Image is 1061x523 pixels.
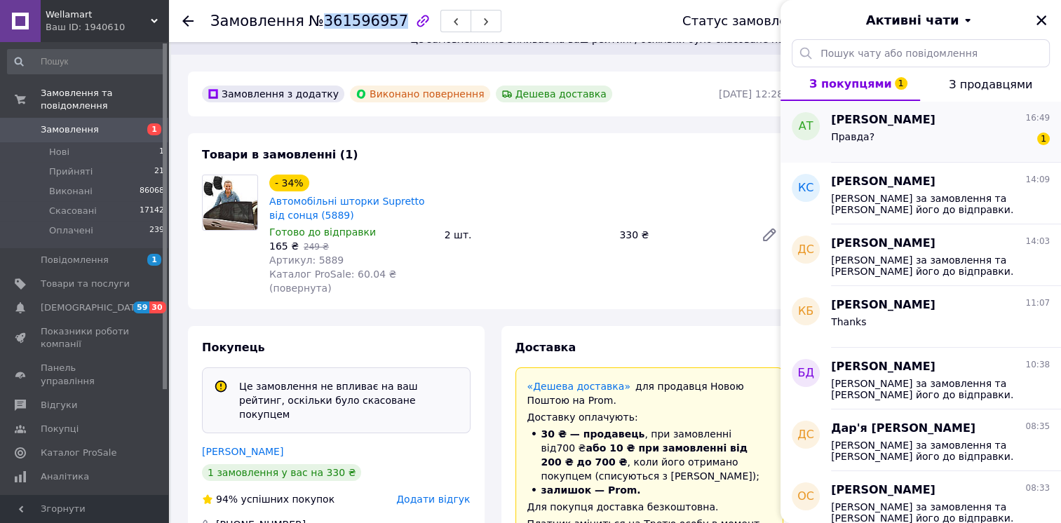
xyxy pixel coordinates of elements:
[831,482,935,498] span: [PERSON_NAME]
[49,224,93,237] span: Оплачені
[798,304,813,320] span: КБ
[41,447,116,459] span: Каталог ProSale
[41,470,89,483] span: Аналітика
[682,14,811,28] div: Статус замовлення
[159,146,164,158] span: 1
[780,67,920,101] button: З покупцями1
[269,269,396,294] span: Каталог ProSale: 60.04 ₴ (повернута)
[831,378,1030,400] span: [PERSON_NAME] за замовлення та [PERSON_NAME] його до відправки. Зазвичай ми відправляємо замовлен...
[527,500,772,514] div: Для покупця доставка безкоштовна.
[527,381,630,392] a: «Дешева доставка»
[1025,236,1050,247] span: 14:03
[831,297,935,313] span: [PERSON_NAME]
[920,67,1061,101] button: З продавцями
[949,78,1032,91] span: З продавцями
[541,428,645,440] span: 30 ₴ — продавець
[202,86,344,102] div: Замовлення з додатку
[792,39,1050,67] input: Пошук чату або повідомлення
[797,489,814,505] span: ОС
[133,301,149,313] span: 59
[309,13,408,29] span: №361596957
[755,221,783,249] a: Редагувати
[41,325,130,351] span: Показники роботи компанії
[269,196,425,221] a: Автомобільнi шторки Supretto від сонця (5889)
[780,224,1061,286] button: ДС[PERSON_NAME]14:03[PERSON_NAME] за замовлення та [PERSON_NAME] його до відправки. Зазвичай ми в...
[202,446,283,457] a: [PERSON_NAME]
[614,225,750,245] div: 330 ₴
[797,427,814,443] span: ДС
[527,379,772,407] div: для продавця Новою Поштою на Prom.
[719,88,783,100] time: [DATE] 12:28
[41,399,77,412] span: Відгуки
[780,286,1061,348] button: КБ[PERSON_NAME]11:07Thanks
[515,341,576,354] span: Доставка
[182,14,194,28] div: Повернутися назад
[7,49,165,74] input: Пошук
[527,427,772,483] li: , при замовленні від 700 ₴ , коли його отримано покупцем (списуються з [PERSON_NAME]);
[203,175,257,230] img: Автомобільнi шторки Supretto від сонця (5889)
[49,165,93,178] span: Прийняті
[49,185,93,198] span: Виконані
[1025,112,1050,124] span: 16:49
[140,205,164,217] span: 17142
[1037,133,1050,145] span: 1
[234,379,464,421] div: Це замовлення не впливає на ваш рейтинг, оскільки було скасоване покупцем
[269,240,299,252] span: 165 ₴
[541,442,748,468] span: або 10 ₴ при замовленні від 200 ₴ до 700 ₴
[154,165,164,178] span: 21
[202,492,334,506] div: успішних покупок
[831,254,1030,277] span: [PERSON_NAME] за замовлення та [PERSON_NAME] його до відправки. Зазвичай ми відправляємо замовлен...
[780,409,1061,471] button: ДСДар'я [PERSON_NAME]08:35[PERSON_NAME] за замовлення та [PERSON_NAME] його до відправки. Зазвича...
[41,423,79,435] span: Покупці
[799,118,813,135] span: АТ
[396,494,470,505] span: Додати відгук
[304,242,329,252] span: 249 ₴
[439,225,614,245] div: 2 шт.
[49,146,69,158] span: Нові
[895,77,907,90] span: 1
[820,11,1022,29] button: Активні чати
[149,301,165,313] span: 30
[831,359,935,375] span: [PERSON_NAME]
[46,21,168,34] div: Ваш ID: 1940610
[1025,421,1050,433] span: 08:35
[41,301,144,314] span: [DEMOGRAPHIC_DATA]
[210,13,304,29] span: Замовлення
[140,185,164,198] span: 86068
[780,348,1061,409] button: БД[PERSON_NAME]10:38[PERSON_NAME] за замовлення та [PERSON_NAME] його до відправки. Зазвичай ми в...
[49,205,97,217] span: Скасовані
[798,180,814,196] span: КС
[831,316,866,327] span: Thanks
[1025,297,1050,309] span: 11:07
[202,148,358,161] span: Товари в замовленні (1)
[41,254,109,266] span: Повідомлення
[797,242,814,258] span: ДС
[41,123,99,136] span: Замовлення
[269,254,344,266] span: Артикул: 5889
[780,163,1061,224] button: КС[PERSON_NAME]14:09[PERSON_NAME] за замовлення та [PERSON_NAME] його до відправки. Зазвичай ми в...
[1025,174,1050,186] span: 14:09
[797,365,813,381] span: БД
[541,484,641,496] span: залишок — Prom.
[149,224,164,237] span: 239
[1025,359,1050,371] span: 10:38
[831,236,935,252] span: [PERSON_NAME]
[41,278,130,290] span: Товари та послуги
[865,11,959,29] span: Активні чати
[831,131,874,142] span: Правда?
[41,87,168,112] span: Замовлення та повідомлення
[147,254,161,266] span: 1
[202,464,361,481] div: 1 замовлення у вас на 330 ₴
[269,175,309,191] div: - 34%
[527,410,772,424] div: Доставку оплачують:
[831,112,935,128] span: [PERSON_NAME]
[831,193,1030,215] span: [PERSON_NAME] за замовлення та [PERSON_NAME] його до відправки. Зазвичай ми відправляємо замовлен...
[1025,482,1050,494] span: 08:33
[831,174,935,190] span: [PERSON_NAME]
[147,123,161,135] span: 1
[809,77,892,90] span: З покупцями
[496,86,612,102] div: Дешева доставка
[46,8,151,21] span: Wellamart
[780,101,1061,163] button: АТ[PERSON_NAME]16:49Правда?1
[1033,12,1050,29] button: Закрити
